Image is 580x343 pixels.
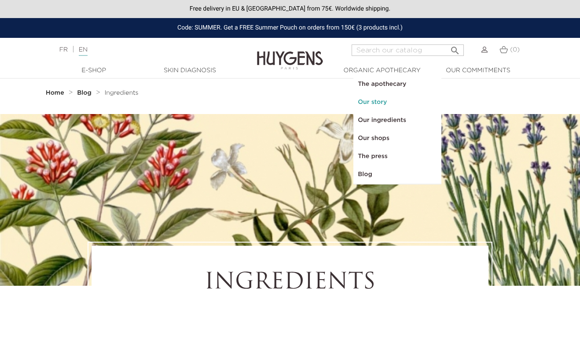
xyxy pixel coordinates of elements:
a: Skin Diagnosis [146,66,234,75]
a: Home [46,89,66,96]
a: Blog [353,166,441,184]
a: Our ingredients [353,111,441,129]
a: Our shops [353,129,441,148]
img: Huygens [257,37,323,71]
a: EN [79,47,88,56]
a: Organic Apothecary [338,66,426,75]
a: Our commitments [434,66,522,75]
a: The apothecary [353,75,441,93]
i:  [450,43,460,53]
div: | [55,44,235,55]
button:  [447,42,463,54]
a: E-Shop [50,66,138,75]
span: (0) [510,47,520,53]
a: Our story [353,93,441,111]
a: Blog [77,89,94,96]
a: FR [59,47,68,53]
a: The press [353,148,441,166]
a: Ingredients [104,89,138,96]
span: Ingredients [104,90,138,96]
strong: Home [46,90,64,96]
input: Search [352,44,464,56]
h1: Ingredients [116,270,464,296]
strong: Blog [77,90,92,96]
